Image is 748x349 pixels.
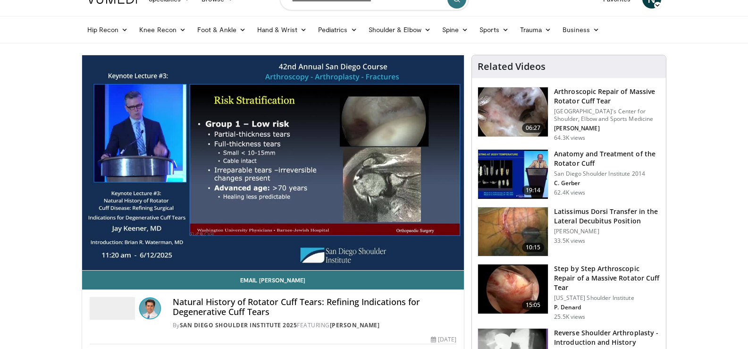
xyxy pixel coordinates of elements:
h3: Anatomy and Treatment of the Rotator Cuff [554,149,660,168]
img: 7cd5bdb9-3b5e-40f2-a8f4-702d57719c06.150x105_q85_crop-smart_upscale.jpg [478,264,548,314]
p: 25.5K views [554,313,585,321]
h3: Arthroscopic Repair of Massive Rotator Cuff Tear [554,87,660,106]
img: 58008271-3059-4eea-87a5-8726eb53a503.150x105_q85_crop-smart_upscale.jpg [478,150,548,199]
h3: Latissimus Dorsi Transfer in the Lateral Decubitus Position [554,207,660,226]
a: Email [PERSON_NAME] [82,271,464,289]
p: 33.5K views [554,237,585,245]
a: Trauma [514,20,557,39]
a: 15:05 Step by Step Arthroscopic Repair of a Massive Rotator Cuff Tear [US_STATE] Shoulder Institu... [478,264,660,321]
span: 15:05 [522,300,545,310]
img: 38501_0000_3.png.150x105_q85_crop-smart_upscale.jpg [478,207,548,256]
a: Business [557,20,605,39]
a: Foot & Ankle [192,20,252,39]
p: [GEOGRAPHIC_DATA]'s Center for Shoulder, Elbow and Sports Medicine [554,108,660,123]
a: 06:27 Arthroscopic Repair of Massive Rotator Cuff Tear [GEOGRAPHIC_DATA]'s Center for Shoulder, E... [478,87,660,142]
a: 19:14 Anatomy and Treatment of the Rotator Cuff San Diego Shoulder Institute 2014 C. Gerber 62.4K... [478,149,660,199]
a: San Diego Shoulder Institute 2025 [180,321,297,329]
a: Spine [437,20,474,39]
a: 10:15 Latissimus Dorsi Transfer in the Lateral Decubitus Position [PERSON_NAME] 33.5K views [478,207,660,257]
a: Knee Recon [134,20,192,39]
a: Pediatrics [312,20,363,39]
h4: Related Videos [478,61,546,72]
img: Avatar [139,297,161,320]
h4: Natural History of Rotator Cuff Tears: Refining Indications for Degenerative Cuff Tears [173,297,457,317]
p: [PERSON_NAME] [554,228,660,235]
p: 62.4K views [554,189,585,196]
a: Hip Recon [82,20,134,39]
video-js: Video Player [82,55,464,271]
p: San Diego Shoulder Institute 2014 [554,170,660,178]
img: San Diego Shoulder Institute 2025 [90,297,135,320]
div: By FEATURING [173,321,457,330]
span: 19:14 [522,186,545,195]
p: [US_STATE] Shoulder Institute [554,294,660,302]
img: 281021_0002_1.png.150x105_q85_crop-smart_upscale.jpg [478,87,548,136]
a: Hand & Wrist [252,20,312,39]
h3: Step by Step Arthroscopic Repair of a Massive Rotator Cuff Tear [554,264,660,292]
a: Shoulder & Elbow [363,20,437,39]
h3: Reverse Shoulder Arthroplasty - Introduction and History [554,328,660,347]
div: [DATE] [431,335,456,344]
p: 64.3K views [554,134,585,142]
p: P. Denard [554,304,660,311]
span: 06:27 [522,123,545,133]
p: C. Gerber [554,179,660,187]
a: [PERSON_NAME] [330,321,380,329]
p: [PERSON_NAME] [554,125,660,132]
a: Sports [474,20,514,39]
span: 10:15 [522,243,545,252]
